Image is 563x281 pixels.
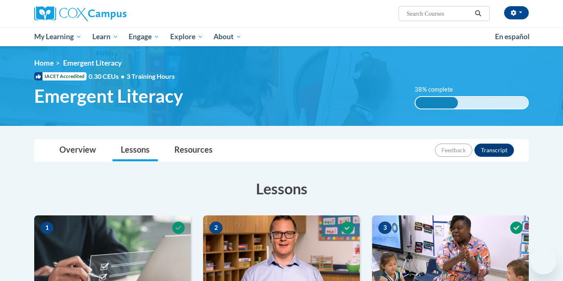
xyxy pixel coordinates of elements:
[165,27,209,46] a: Explore
[34,72,87,80] span: IACET Accredited
[166,139,221,161] a: Resources
[87,27,124,46] a: Learn
[415,97,458,109] div: 38% complete
[89,72,127,81] span: 0.30 CEUs
[22,27,541,46] div: Main menu
[29,27,87,46] a: My Learning
[170,32,203,42] span: Explore
[40,222,54,234] span: 1
[92,32,118,42] span: Learn
[495,32,530,41] span: En español
[34,85,183,107] span: Emergent Literacy
[378,222,392,234] span: 3
[472,9,484,19] button: Search
[63,59,122,67] span: Emergent Literacy
[435,144,472,157] button: Feedback
[127,72,175,80] span: 3 Training Hours
[209,27,247,46] a: About
[530,248,556,274] iframe: Button to launch messaging window
[34,6,191,21] a: Cox Campus
[51,139,104,161] a: Overview
[406,9,472,19] input: Search Courses
[34,178,529,199] h3: Lessons
[490,28,535,45] a: En español
[121,72,124,80] span: •
[209,222,223,234] span: 2
[474,144,514,157] button: Transcript
[34,59,54,67] a: Home
[129,32,160,42] span: Engage
[213,32,242,42] span: About
[34,6,127,21] img: Cox Campus
[504,6,529,19] button: Account Settings
[34,32,82,42] span: My Learning
[113,139,158,161] a: Lessons
[123,27,165,46] a: Engage
[415,85,462,94] label: 38% complete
